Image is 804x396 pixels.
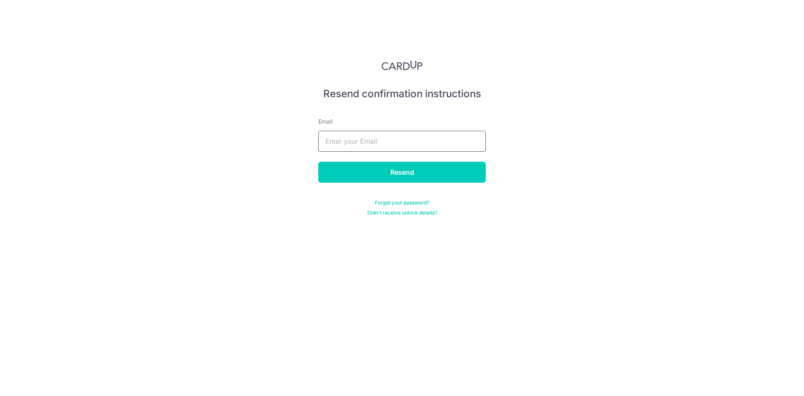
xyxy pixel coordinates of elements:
[381,60,423,70] img: CardUp Logo
[367,210,437,216] a: Didn't receive unlock details?
[318,117,332,126] label: Email
[318,162,486,183] input: Resend
[318,131,486,152] input: Enter your Email
[375,199,429,206] a: Forgot your password?
[318,87,486,101] h5: Resend confirmation instructions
